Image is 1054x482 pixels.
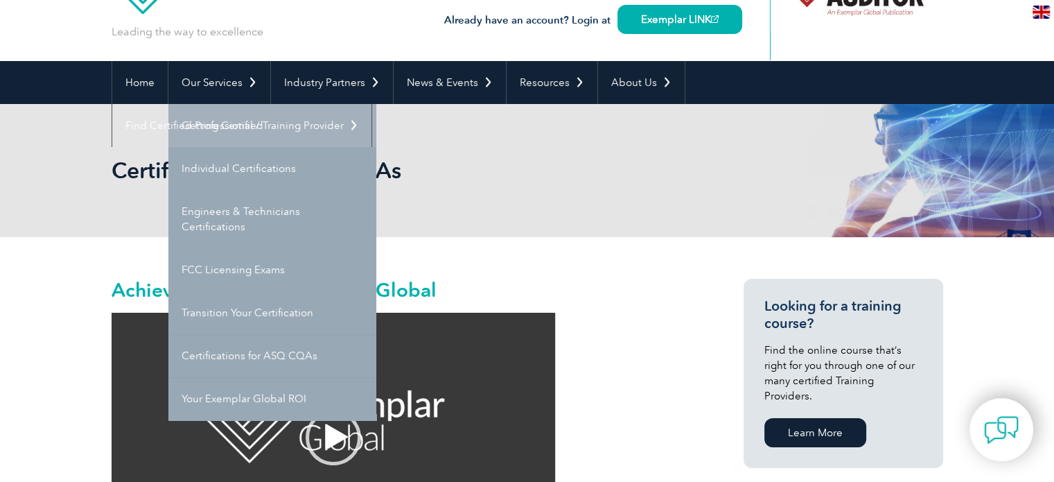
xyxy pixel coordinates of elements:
a: Home [112,61,168,104]
a: Industry Partners [271,61,393,104]
div: Play [306,410,361,465]
p: Leading the way to excellence [112,24,263,40]
a: FCC Licensing Exams [168,248,376,291]
a: Our Services [168,61,270,104]
a: News & Events [394,61,506,104]
a: Find Certified Professional / Training Provider [112,104,371,147]
a: Certifications for ASQ CQAs [168,334,376,377]
a: Transition Your Certification [168,291,376,334]
h3: Already have an account? Login at [444,12,742,29]
h2: Achieve more with Exemplar Global [112,279,694,301]
img: en [1033,6,1050,19]
a: Engineers & Technicians Certifications [168,190,376,248]
p: Find the online course that’s right for you through one of our many certified Training Providers. [764,343,922,404]
a: Your Exemplar Global ROI [168,377,376,420]
a: Exemplar LINK [617,5,742,34]
img: contact-chat.png [984,413,1019,447]
a: About Us [598,61,685,104]
img: open_square.png [711,15,719,23]
h2: Certifications for ASQ CQAs [112,160,694,182]
h3: Looking for a training course? [764,298,922,332]
a: Resources [507,61,597,104]
a: Individual Certifications [168,147,376,190]
a: Learn More [764,418,866,447]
